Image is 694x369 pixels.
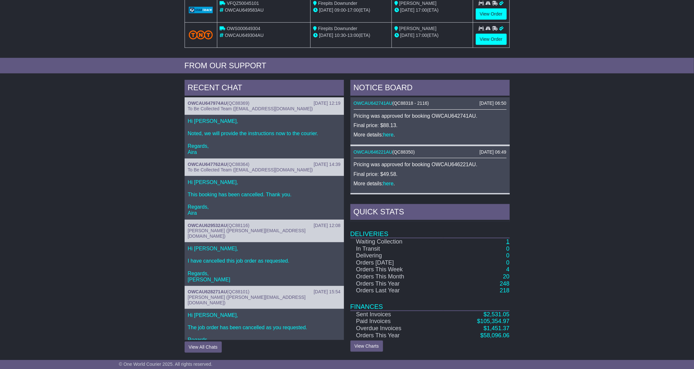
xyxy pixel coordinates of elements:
a: View Order [476,8,507,20]
a: $2,531.05 [484,311,509,318]
a: OWCAU642741AU [354,101,393,106]
span: 2,531.05 [487,311,509,318]
span: [PERSON_NAME] [399,1,437,6]
p: Pricing was approved for booking OWCAU646221AU. [354,161,506,168]
span: Firepits Downunder [318,26,357,31]
span: [PERSON_NAME] ([PERSON_NAME][EMAIL_ADDRESS][DOMAIN_NAME]) [188,228,306,239]
span: QC88318 - 2116 [394,101,427,106]
a: View Charts [350,341,383,352]
td: Deliveries [350,222,510,238]
span: 105,354.97 [480,318,509,324]
a: View Order [476,34,507,45]
a: 0 [506,252,509,259]
a: 4 [506,266,509,273]
span: © One World Courier 2025. All rights reserved. [119,362,212,367]
span: 1,451.37 [487,325,509,331]
div: [DATE] 06:49 [479,149,506,155]
div: - (ETA) [313,7,389,14]
p: More details: . [354,180,506,187]
a: 1 [506,238,509,245]
div: [DATE] 06:50 [479,101,506,106]
p: Final price: $88.13. [354,122,506,128]
span: To Be Collected Team ([EMAIL_ADDRESS][DOMAIN_NAME]) [188,106,313,111]
a: 218 [500,287,509,294]
span: 13:00 [347,33,359,38]
div: Quick Stats [350,204,510,222]
span: QC88116 [229,223,248,228]
div: - (ETA) [313,32,389,39]
div: RECENT CHAT [185,80,344,97]
a: here [383,132,393,137]
div: [DATE] 12:08 [313,223,340,228]
a: OWCAU647762AU [188,162,227,167]
div: [DATE] 14:39 [313,162,340,167]
span: VFQZ50045101 [227,1,259,6]
td: Orders [DATE] [350,259,444,266]
a: OWCAU646221AU [354,149,393,155]
div: ( ) [188,223,341,228]
a: 0 [506,259,509,266]
span: 17:00 [347,7,359,13]
span: OWCAU649304AU [225,33,264,38]
span: 58,096.06 [484,332,509,339]
td: Orders This Month [350,273,444,280]
img: TNT_Domestic.png [189,30,213,39]
div: NOTICE BOARD [350,80,510,97]
div: ( ) [354,149,506,155]
span: QC88364 [229,162,248,167]
td: Sent Invoices [350,311,444,318]
span: OWS000649304 [227,26,260,31]
td: Paid Invoices [350,318,444,325]
td: Finances [350,294,510,311]
td: Orders Last Year [350,287,444,294]
p: Hi [PERSON_NAME], Noted, we will provide the instructions now to the courier. Regards, Aira [188,118,341,155]
span: To Be Collected Team ([EMAIL_ADDRESS][DOMAIN_NAME]) [188,167,313,172]
span: QC88350 [394,149,413,155]
span: 10:30 [335,33,346,38]
a: OWCAU628271AU [188,289,227,294]
span: 17:00 [416,33,427,38]
a: 248 [500,280,509,287]
td: Delivering [350,252,444,259]
p: Pricing was approved for booking OWCAU642741AU. [354,113,506,119]
span: [DATE] [400,7,415,13]
span: QC88369 [229,101,248,106]
div: ( ) [188,289,341,295]
p: Hi [PERSON_NAME], I have cancelled this job order as requested. Regards, [PERSON_NAME] [188,245,341,283]
td: Waiting Collection [350,238,444,245]
div: FROM OUR SUPPORT [185,61,510,71]
td: Overdue Invoices [350,325,444,332]
p: Final price: $49.58. [354,171,506,177]
div: (ETA) [394,7,470,14]
td: Orders This Week [350,266,444,273]
span: [DATE] [400,33,415,38]
td: Orders This Year [350,280,444,288]
div: [DATE] 12:19 [313,101,340,106]
span: Firepits Downunder [318,1,357,6]
span: 09:00 [335,7,346,13]
span: OWCAU649583AU [225,7,264,13]
span: 17:00 [416,7,427,13]
a: here [383,181,393,186]
button: View All Chats [185,342,222,353]
a: OWCAU647974AU [188,101,227,106]
td: In Transit [350,245,444,253]
div: ( ) [354,101,506,106]
div: ( ) [188,101,341,106]
a: $105,354.97 [477,318,509,324]
img: GetCarrierServiceLogo [189,7,213,13]
span: [DATE] [319,7,333,13]
td: Orders This Year [350,332,444,339]
a: 20 [503,273,509,280]
div: ( ) [188,162,341,167]
a: $58,096.06 [480,332,509,339]
p: More details: . [354,132,506,138]
a: $1,451.37 [484,325,509,331]
a: OWCAU629532AU [188,223,227,228]
p: Hi [PERSON_NAME], This booking has been cancelled. Thank you. Regards, Aira [188,179,341,216]
span: [PERSON_NAME] ([PERSON_NAME][EMAIL_ADDRESS][DOMAIN_NAME]) [188,295,306,305]
span: QC88101 [229,289,248,294]
p: Hi [PERSON_NAME], The job order has been cancelled as you requested. Regards, [PERSON_NAME] [188,312,341,349]
div: [DATE] 15:54 [313,289,340,295]
a: 0 [506,245,509,252]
